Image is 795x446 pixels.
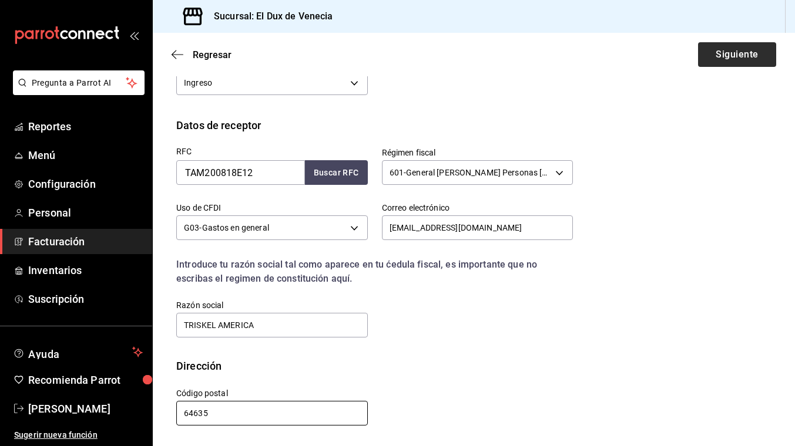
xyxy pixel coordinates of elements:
span: Ayuda [28,345,128,359]
span: Suscripción [28,291,143,307]
button: Pregunta a Parrot AI [13,70,145,95]
span: 601 - General [PERSON_NAME] Personas [PERSON_NAME] [390,167,552,178]
button: Buscar RFC [305,160,368,185]
label: Correo electrónico [382,204,573,212]
span: Personal [28,205,143,221]
span: Menú [28,147,143,163]
button: Regresar [172,49,232,60]
div: Dirección [176,358,222,374]
span: Ingreso [184,77,212,89]
label: RFC [176,147,368,156]
a: Pregunta a Parrot AI [8,85,145,97]
span: Configuración [28,176,143,192]
button: open_drawer_menu [129,31,139,40]
span: Facturación [28,234,143,249]
button: Siguiente [698,42,776,67]
label: Uso de CFDI [176,204,368,212]
span: Regresar [193,49,232,60]
h3: Sucursal: El Dux de Venecia [204,9,333,23]
span: Pregunta a Parrot AI [32,77,126,89]
span: Reportes [28,119,143,134]
div: Introduce tu razón social tal como aparece en tu ćedula fiscal, es importante que no escribas el ... [176,258,573,286]
label: Código postal [176,389,368,397]
span: Recomienda Parrot [28,372,143,388]
input: Obligatorio [176,401,368,425]
span: G03 - Gastos en general [184,222,269,234]
label: Régimen fiscal [382,148,573,157]
span: Sugerir nueva función [14,429,143,441]
div: Datos de receptor [176,117,261,133]
label: Razón social [176,301,368,309]
span: Inventarios [28,262,143,278]
span: [PERSON_NAME] [28,401,143,417]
